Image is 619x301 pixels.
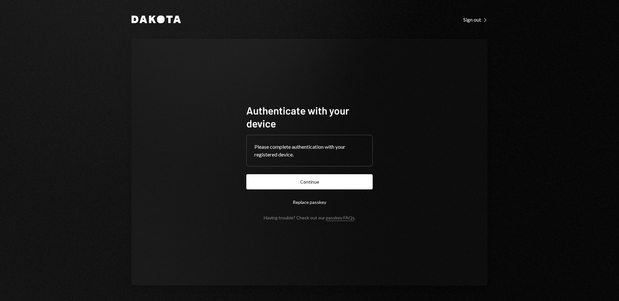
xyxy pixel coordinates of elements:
[246,174,373,189] button: Continue
[254,143,365,158] div: Please complete authentication with your registered device.
[463,16,487,23] a: Sign out
[246,104,373,130] h1: Authenticate with your device
[264,215,356,220] div: Having trouble? Check out our .
[246,195,373,210] button: Replace passkey
[326,215,355,221] a: passkey FAQs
